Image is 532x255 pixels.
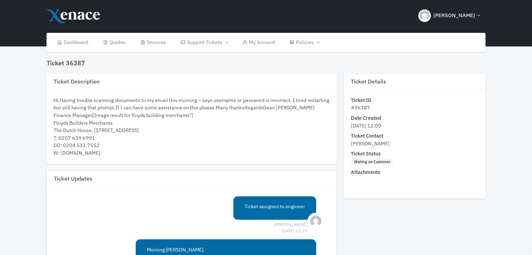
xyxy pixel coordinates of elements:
dt: Ticket ID [351,96,478,104]
h3: Ticket Description [47,74,337,89]
span: Waiting on Customer [351,158,393,166]
a: Policies [282,33,326,52]
dt: Ticket Status [351,150,478,158]
button: [PERSON_NAME] [414,3,485,28]
dt: Ticket Contact [351,132,478,140]
a: Quotes [95,33,133,52]
span: #36387 [351,104,370,111]
h3: Ticket Updates [47,171,337,187]
a: Invoices [133,33,173,52]
span: [PERSON_NAME] [433,12,475,20]
p: Morning [PERSON_NAME], [147,246,305,254]
a: My Account [235,33,282,52]
dt: Date Created [351,114,478,122]
dt: Attachments [351,168,478,176]
span: [PERSON_NAME] [351,140,390,147]
img: Header Avatar [418,9,431,22]
a: Support Tickets [173,33,235,52]
p: Ticket assigned to engineer [244,203,305,210]
span: [DATE] 12:00 [351,122,381,129]
a: Dashboard [50,33,96,52]
h4: Ticket 36387 [47,59,85,67]
span: [PERSON_NAME] [DATE] 12:19 [274,221,307,228]
div: Hi,Having trouble scanning documents to my email this morning – says username or password is inco... [54,96,330,157]
h3: Ticket Details [344,74,485,89]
